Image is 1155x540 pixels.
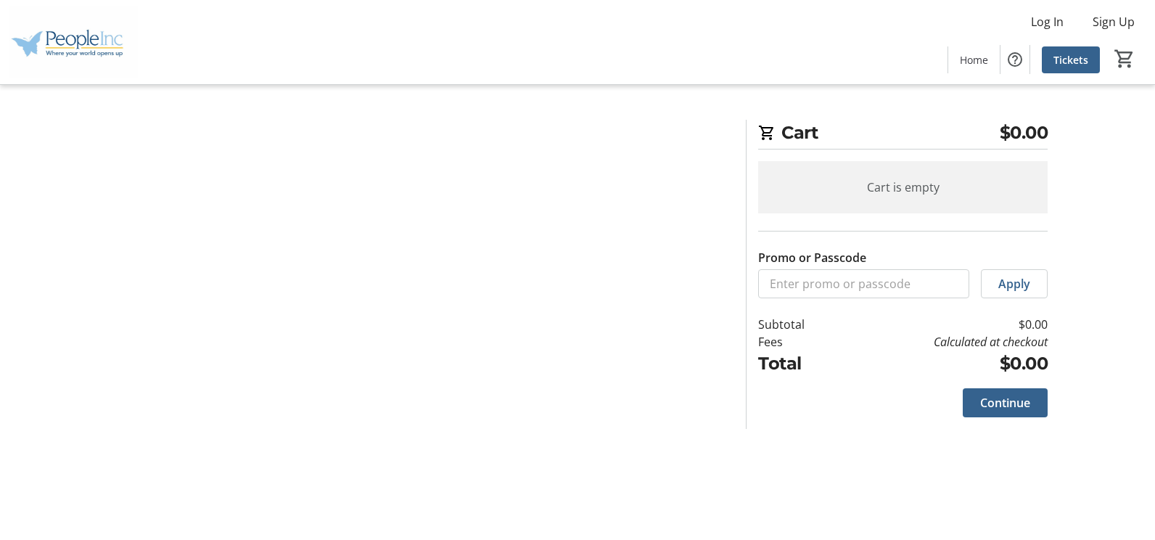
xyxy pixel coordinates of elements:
[963,388,1048,417] button: Continue
[758,269,969,298] input: Enter promo or passcode
[758,120,1048,150] h2: Cart
[998,275,1030,292] span: Apply
[842,333,1048,351] td: Calculated at checkout
[758,161,1048,213] div: Cart is empty
[960,52,988,67] span: Home
[1111,46,1138,72] button: Cart
[948,46,1000,73] a: Home
[1093,13,1135,30] span: Sign Up
[1019,10,1075,33] button: Log In
[758,333,842,351] td: Fees
[758,351,842,377] td: Total
[1053,52,1088,67] span: Tickets
[980,394,1030,412] span: Continue
[1000,45,1029,74] button: Help
[1000,120,1048,146] span: $0.00
[842,316,1048,333] td: $0.00
[9,6,138,78] img: People Inc.'s Logo
[1031,13,1064,30] span: Log In
[981,269,1048,298] button: Apply
[758,249,866,266] label: Promo or Passcode
[1081,10,1146,33] button: Sign Up
[1042,46,1100,73] a: Tickets
[758,316,842,333] td: Subtotal
[842,351,1048,377] td: $0.00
